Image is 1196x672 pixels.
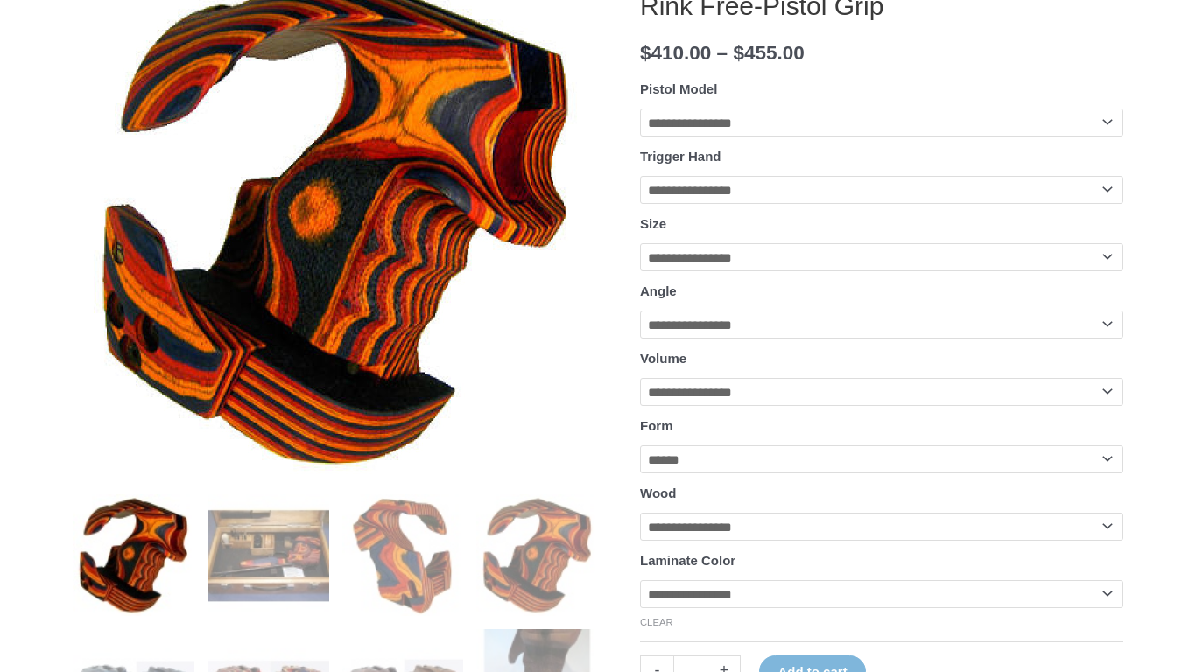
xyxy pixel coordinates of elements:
[640,42,711,64] bdi: 410.00
[733,42,804,64] bdi: 455.00
[640,617,673,627] a: Clear options
[717,42,728,64] span: –
[640,283,677,298] label: Angle
[640,351,686,366] label: Volume
[640,149,721,164] label: Trigger Hand
[476,494,598,616] img: Rink Free-Pistol Grip
[640,418,673,433] label: Form
[640,553,735,568] label: Laminate Color
[640,216,666,231] label: Size
[208,494,329,616] img: Rink Free-Pistol Grip - Image 2
[342,494,464,616] img: Rink Free-Pistol Grip - Image 3
[733,42,744,64] span: $
[640,486,676,500] label: Wood
[640,42,651,64] span: $
[73,494,194,616] img: Rink Free-Pistol Grip
[640,81,717,96] label: Pistol Model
